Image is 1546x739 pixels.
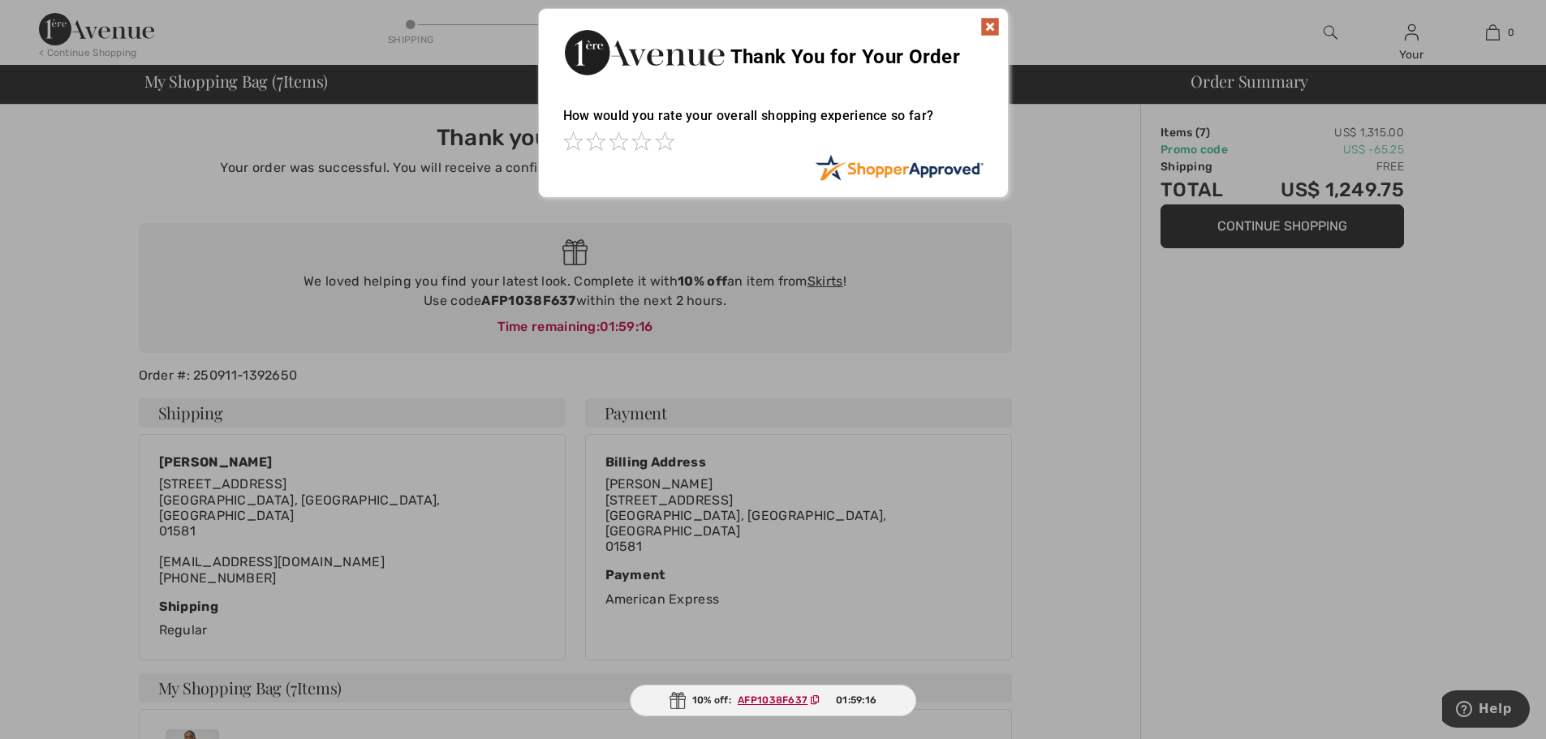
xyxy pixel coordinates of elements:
div: 10% off: [630,685,917,716]
img: x [980,17,1000,37]
span: Help [37,11,70,26]
img: Gift.svg [670,692,686,709]
span: 01:59:16 [836,693,876,707]
ins: AFP1038F637 [738,694,807,706]
img: Thank You for Your Order [563,25,726,79]
span: Thank You for Your Order [730,45,960,68]
div: How would you rate your overall shopping experience so far? [563,92,984,154]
